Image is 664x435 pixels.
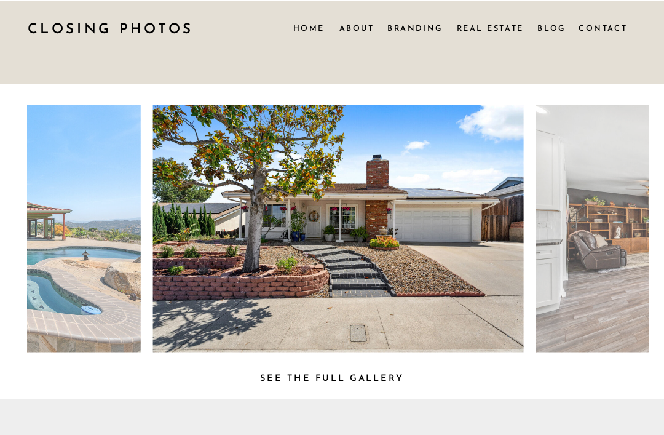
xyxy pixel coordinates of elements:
img: Front of home in Escondido, Ca. White home with gravel and brick walkway. [152,105,523,352]
a: See the full Gallery [248,371,416,383]
a: Blog [537,22,567,34]
a: About [339,22,373,34]
a: Branding [387,22,444,34]
a: CLOSING PHOTOS [28,17,204,38]
a: Contact [579,22,626,34]
a: Real Estate [457,22,526,34]
a: Home [293,22,324,34]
